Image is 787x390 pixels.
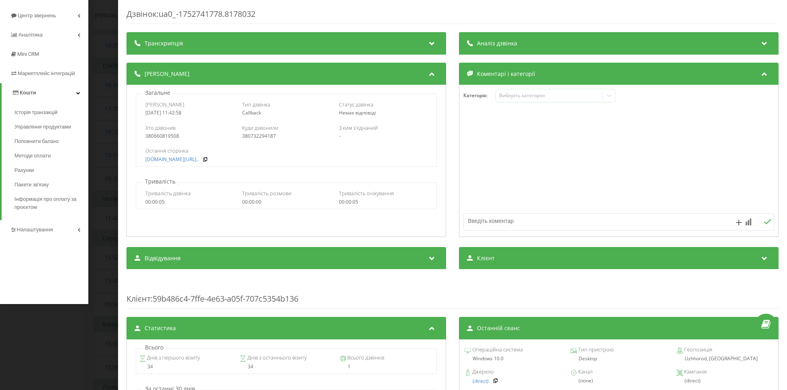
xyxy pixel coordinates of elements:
[677,356,773,361] div: Uzhhorod, [GEOGRAPHIC_DATA]
[346,354,384,362] span: Всього дзвінків
[145,70,190,78] span: [PERSON_NAME]
[577,368,593,376] span: Канал
[145,254,181,262] span: Відвідування
[14,105,88,120] a: Історія транзакцій
[246,354,307,362] span: Днів з останнього візиту
[677,378,773,384] div: (direct)
[145,147,188,154] span: Остання сторінка
[477,254,495,262] span: Клієнт
[471,346,523,354] span: Операційна система
[14,163,88,178] a: Рахунки
[240,364,333,370] div: 34
[571,356,667,361] div: Desktop
[145,101,184,108] span: [PERSON_NAME]
[14,149,88,163] a: Методи оплати
[339,109,376,116] span: Немає відповіді
[145,199,234,205] div: 00:00:05
[143,178,177,186] p: Тривалість
[477,324,520,332] span: Останній сеанс
[14,123,71,131] span: Управління продуктами
[242,133,330,139] div: 380732294187
[18,32,43,38] span: Аналiтика
[14,137,59,145] span: Поповнити баланс
[126,8,779,24] div: Дзвінок : ua0_-1752741778.8178032
[145,110,234,116] div: [DATE] 11:42:58
[145,133,234,139] div: 380660819508
[242,101,270,108] span: Тип дзвінка
[473,378,489,384] a: (direct)
[340,364,433,370] div: 1
[339,190,394,197] span: Тривалість очікування
[339,199,427,205] div: 00:00:05
[242,109,261,116] span: Callback
[139,364,232,370] div: 34
[242,199,330,205] div: 00:00:00
[14,166,34,174] span: Рахунки
[477,70,535,78] span: Коментарі і категорії
[146,354,200,362] span: Днів з першого візиту
[18,70,75,76] span: Маркетплейс інтеграцій
[145,324,176,332] span: Статистика
[20,90,36,96] span: Кошти
[571,378,667,384] div: (none)
[126,293,151,304] span: Клієнт
[463,93,495,98] h4: Категорія :
[18,12,56,18] span: Центр звернень
[143,89,172,97] p: Загальне
[145,39,183,47] span: Транскрипція
[577,346,614,354] span: Тип пристрою
[126,277,779,309] div: : 59b486c4-7ffe-4e63-a05f-707c5354b136
[477,39,517,47] span: Аналіз дзвінка
[14,152,51,160] span: Методи оплати
[145,124,175,131] span: Хто дзвонив
[14,134,88,149] a: Поповнити баланс
[339,124,378,131] span: З ким з'єднаний
[145,157,199,162] a: [DOMAIN_NAME][URL]..
[683,368,707,376] span: Кампанія
[14,120,88,134] a: Управління продуктами
[14,178,88,192] a: Пакети зв'язку
[499,92,599,99] div: Виберіть категорію
[2,83,88,102] a: Кошти
[339,101,373,108] span: Статус дзвінка
[143,343,165,351] p: Всього
[14,108,57,116] span: Історія транзакцій
[471,368,494,376] span: Джерело
[465,356,561,361] div: Windows 10.0
[242,124,278,131] span: Куди дзвонили
[145,190,191,197] span: Тривалість дзвінка
[242,190,292,197] span: Тривалість розмови
[339,133,427,139] div: -
[683,346,712,354] span: Геопозиція
[17,227,53,233] span: Налаштування
[14,195,84,211] span: Інформація про оплату за проєктом
[14,181,49,189] span: Пакети зв'язку
[17,51,39,57] span: Mini CRM
[14,192,88,214] a: Інформація про оплату за проєктом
